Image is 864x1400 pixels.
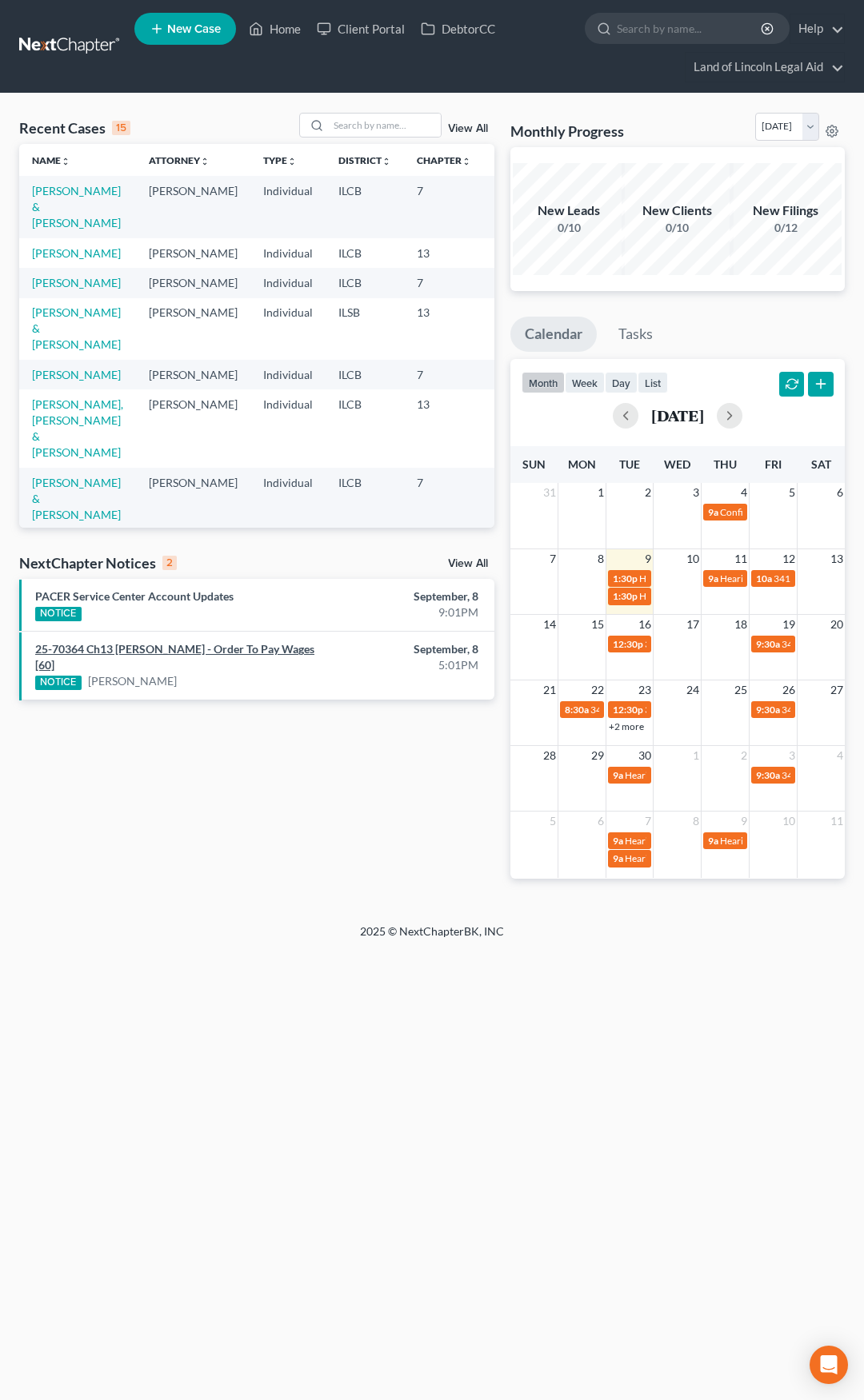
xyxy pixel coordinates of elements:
[287,157,297,166] i: unfold_more
[622,201,734,220] div: New Clients
[691,746,701,765] span: 1
[686,53,844,82] a: Land of Lincoln Legal Aid
[781,615,797,634] span: 19
[756,769,780,781] span: 9:30a
[404,468,484,529] td: 7
[241,14,309,43] a: Home
[613,835,623,847] span: 9a
[341,657,478,673] div: 5:01PM
[404,268,484,297] td: 7
[781,680,797,700] span: 26
[167,23,221,35] span: New Case
[590,615,606,634] span: 15
[622,220,734,236] div: 0/10
[136,298,250,360] td: [PERSON_NAME]
[484,468,561,529] td: 25-70430
[250,238,326,268] td: Individual
[643,549,653,568] span: 9
[548,812,558,831] span: 5
[637,680,653,700] span: 23
[136,360,250,389] td: [PERSON_NAME]
[136,238,250,268] td: [PERSON_NAME]
[448,123,488,134] a: View All
[341,588,478,604] div: September, 8
[739,746,749,765] span: 2
[691,812,701,831] span: 8
[619,457,640,471] span: Tue
[448,558,488,569] a: View All
[565,372,605,393] button: week
[609,720,644,732] a: +2 more
[341,641,478,657] div: September, 8
[513,201,625,220] div: New Leads
[613,704,643,716] span: 12:30p
[326,360,404,389] td: ILCB
[404,389,484,467] td: 13
[136,268,250,297] td: [PERSON_NAME]
[590,680,606,700] span: 22
[32,397,123,459] a: [PERSON_NAME], [PERSON_NAME] & [PERSON_NAME]
[484,298,561,360] td: 21-30731
[720,835,845,847] span: Hearing for [PERSON_NAME]
[250,268,326,297] td: Individual
[829,615,845,634] span: 20
[32,154,70,166] a: Nameunfold_more
[48,923,816,952] div: 2025 © NextChapterBK, INC
[811,457,831,471] span: Sat
[32,276,121,289] a: [PERSON_NAME]
[413,14,503,43] a: DebtorCC
[35,642,314,672] a: 25-70364 Ch13 [PERSON_NAME] - Order To Pay Wages [60]
[739,483,749,502] span: 4
[326,468,404,529] td: ILCB
[32,184,121,229] a: [PERSON_NAME] & [PERSON_NAME]
[32,246,121,260] a: [PERSON_NAME]
[733,615,749,634] span: 18
[548,549,558,568] span: 7
[338,154,391,166] a: Districtunfold_more
[462,157,471,166] i: unfold_more
[382,157,391,166] i: unfold_more
[568,457,596,471] span: Mon
[708,572,718,584] span: 9a
[19,553,177,572] div: NextChapter Notices
[625,769,834,781] span: Hearing for [PERSON_NAME] & [PERSON_NAME]
[149,154,210,166] a: Attorneyunfold_more
[708,506,718,518] span: 9a
[810,1346,848,1384] div: Open Intercom Messenger
[685,680,701,700] span: 24
[596,812,606,831] span: 6
[590,704,745,716] span: 341(a) meeting for [PERSON_NAME]
[625,852,750,864] span: Hearing for [PERSON_NAME]
[756,704,780,716] span: 9:30a
[565,704,589,716] span: 8:30a
[781,812,797,831] span: 10
[404,298,484,360] td: 13
[341,604,478,620] div: 9:01PM
[112,121,130,135] div: 15
[510,122,624,141] h3: Monthly Progress
[645,704,799,716] span: 341(a) meeting for [PERSON_NAME]
[596,483,606,502] span: 1
[685,549,701,568] span: 10
[790,14,844,43] a: Help
[664,457,690,471] span: Wed
[733,549,749,568] span: 11
[35,589,234,603] a: PACER Service Center Account Updates
[162,556,177,570] div: 2
[309,14,413,43] a: Client Portal
[765,457,782,471] span: Fri
[250,176,326,237] td: Individual
[513,220,625,236] div: 0/10
[787,483,797,502] span: 5
[643,812,653,831] span: 7
[637,746,653,765] span: 30
[88,673,177,689] a: [PERSON_NAME]
[733,680,749,700] span: 25
[329,114,441,137] input: Search by name...
[326,176,404,237] td: ILCB
[510,317,597,352] a: Calendar
[643,483,653,502] span: 2
[639,572,764,584] span: Hearing for [PERSON_NAME]
[250,389,326,467] td: Individual
[651,407,704,424] h2: [DATE]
